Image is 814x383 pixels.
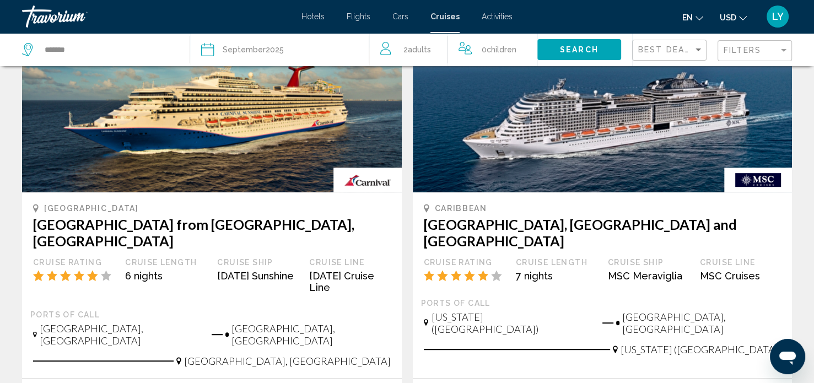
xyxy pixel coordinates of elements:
[369,33,537,66] button: Travelers: 2 adults, 0 children
[682,13,693,22] span: en
[724,46,761,55] span: Filters
[424,216,781,249] h3: [GEOGRAPHIC_DATA], [GEOGRAPHIC_DATA] and [GEOGRAPHIC_DATA]
[718,40,792,62] button: Filter
[413,16,793,192] img: 1595506964.jpg
[560,46,599,55] span: Search
[763,5,792,28] button: User Menu
[408,45,431,54] span: Adults
[424,257,505,267] div: Cruise Rating
[700,270,781,282] div: MSC Cruises
[720,13,736,22] span: USD
[301,12,325,21] a: Hotels
[724,168,792,192] img: msccruise.gif
[638,46,703,55] mat-select: Sort by
[309,257,390,267] div: Cruise Line
[392,12,408,21] a: Cars
[22,16,402,192] img: 1716548228.jpg
[223,45,266,54] span: September
[682,9,703,25] button: Change language
[638,45,696,54] span: Best Deals
[430,12,460,21] a: Cruises
[33,216,391,249] h3: [GEOGRAPHIC_DATA] from [GEOGRAPHIC_DATA], [GEOGRAPHIC_DATA]
[482,42,516,57] span: 0
[22,6,290,28] a: Travorium
[33,257,114,267] div: Cruise Rating
[487,45,516,54] span: Children
[217,270,298,282] div: [DATE] Sunshine
[44,204,139,213] span: [GEOGRAPHIC_DATA]
[125,270,206,282] div: 6 nights
[516,257,597,267] div: Cruise Length
[421,298,784,308] div: Ports of call
[608,257,689,267] div: Cruise Ship
[720,9,747,25] button: Change currency
[608,270,689,282] div: MSC Meraviglia
[622,311,781,335] span: [GEOGRAPHIC_DATA], [GEOGRAPHIC_DATA]
[482,12,513,21] a: Activities
[223,42,284,57] div: 2025
[125,257,206,267] div: Cruise Length
[347,12,370,21] a: Flights
[435,204,487,213] span: Caribbean
[231,322,390,347] span: [GEOGRAPHIC_DATA], [GEOGRAPHIC_DATA]
[516,270,597,282] div: 7 nights
[770,339,805,374] iframe: Button to launch messaging window
[184,355,391,367] span: [GEOGRAPHIC_DATA], [GEOGRAPHIC_DATA]
[537,39,621,60] button: Search
[700,257,781,267] div: Cruise Line
[333,168,401,192] img: carnival.gif
[431,311,591,335] span: [US_STATE] ([GEOGRAPHIC_DATA])
[201,33,358,66] button: September2025
[621,343,781,355] span: [US_STATE] ([GEOGRAPHIC_DATA])
[30,310,393,320] div: Ports of call
[217,257,298,267] div: Cruise Ship
[403,42,431,57] span: 2
[40,322,201,347] span: [GEOGRAPHIC_DATA], [GEOGRAPHIC_DATA]
[772,11,784,22] span: LY
[309,270,390,293] div: [DATE] Cruise Line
